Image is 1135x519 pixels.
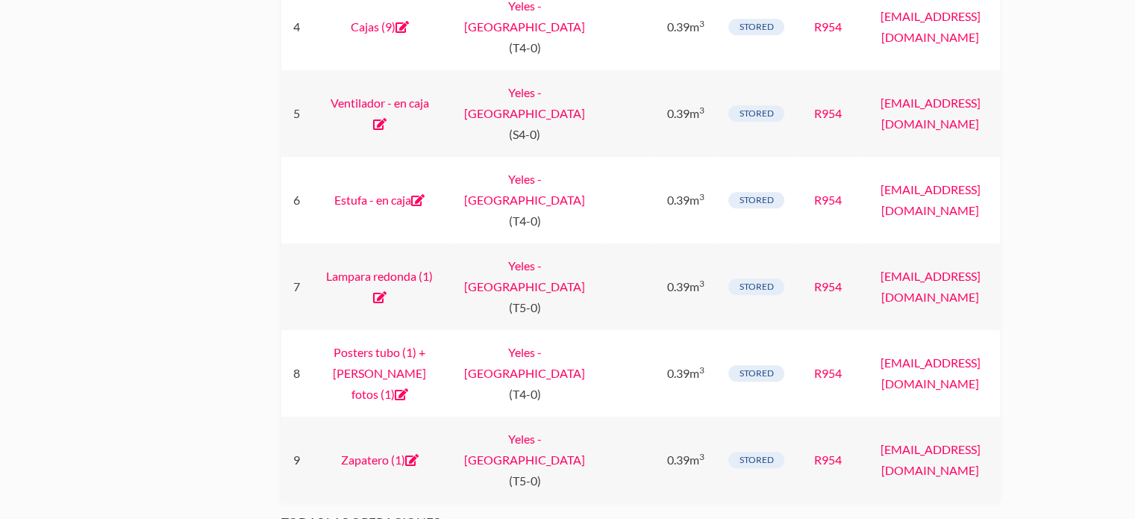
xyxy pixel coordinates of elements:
[881,442,981,477] a: [EMAIL_ADDRESS][DOMAIN_NAME]
[464,85,585,120] a: Yeles - [GEOGRAPHIC_DATA]
[464,172,585,207] a: Yeles - [GEOGRAPHIC_DATA]
[728,452,784,468] span: stored
[814,366,842,380] a: R954
[281,70,312,157] div: 5
[881,182,981,217] a: [EMAIL_ADDRESS][DOMAIN_NAME]
[728,105,784,122] span: stored
[654,243,716,330] div: 0.39m
[814,193,842,207] a: R954
[728,192,784,208] span: stored
[728,19,784,35] span: stored
[698,451,704,462] sup: 3
[448,70,602,157] div: (S4-0)
[654,70,716,157] div: 0.39m
[814,453,842,467] a: R954
[351,19,409,34] a: Cajas (9)
[698,191,704,202] sup: 3
[814,279,842,293] a: R954
[464,258,585,293] a: Yeles - [GEOGRAPHIC_DATA]
[281,330,312,417] div: 8
[448,157,602,243] div: (T4-0)
[448,243,602,330] div: (T5-0)
[728,279,784,295] span: stored
[331,96,429,131] a: Ventilador - en caja
[881,9,981,44] a: [EMAIL_ADDRESS][DOMAIN_NAME]
[281,417,312,503] div: 9
[698,364,704,376] sup: 3
[698,18,704,29] sup: 3
[326,269,433,304] a: Lampara redonda (1)
[341,453,419,467] a: Zapatero (1)
[881,355,981,391] a: [EMAIL_ADDRESS][DOMAIN_NAME]
[464,345,585,380] a: Yeles - [GEOGRAPHIC_DATA]
[814,19,842,34] a: R954
[448,330,602,417] div: (T4-0)
[698,278,704,289] sup: 3
[448,417,602,503] div: (T5-0)
[881,269,981,304] a: [EMAIL_ADDRESS][DOMAIN_NAME]
[698,105,704,116] sup: 3
[654,330,716,417] div: 0.39m
[654,157,716,243] div: 0.39m
[334,193,425,207] a: Estufa - en caja
[333,345,426,401] a: Posters tubo (1) + [PERSON_NAME] fotos (1)
[814,106,842,120] a: R954
[728,365,784,382] span: stored
[881,96,981,131] a: [EMAIL_ADDRESS][DOMAIN_NAME]
[464,432,585,467] a: Yeles - [GEOGRAPHIC_DATA]
[281,157,312,243] div: 6
[281,243,312,330] div: 7
[654,417,716,503] div: 0.39m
